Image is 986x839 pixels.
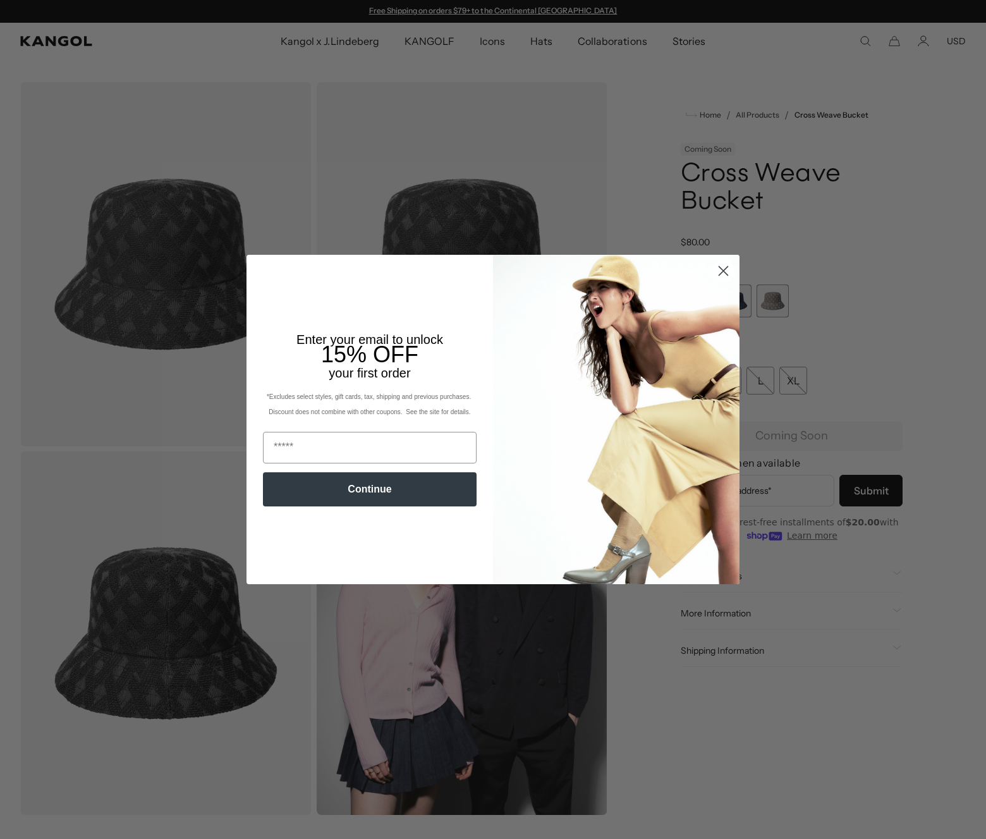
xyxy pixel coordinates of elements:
[296,333,443,346] span: Enter your email to unlock
[263,432,477,463] input: Email
[493,255,739,584] img: 93be19ad-e773-4382-80b9-c9d740c9197f.jpeg
[263,472,477,506] button: Continue
[321,341,418,367] span: 15% OFF
[329,366,410,380] span: your first order
[712,260,734,282] button: Close dialog
[267,393,473,415] span: *Excludes select styles, gift cards, tax, shipping and previous purchases. Discount does not comb...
